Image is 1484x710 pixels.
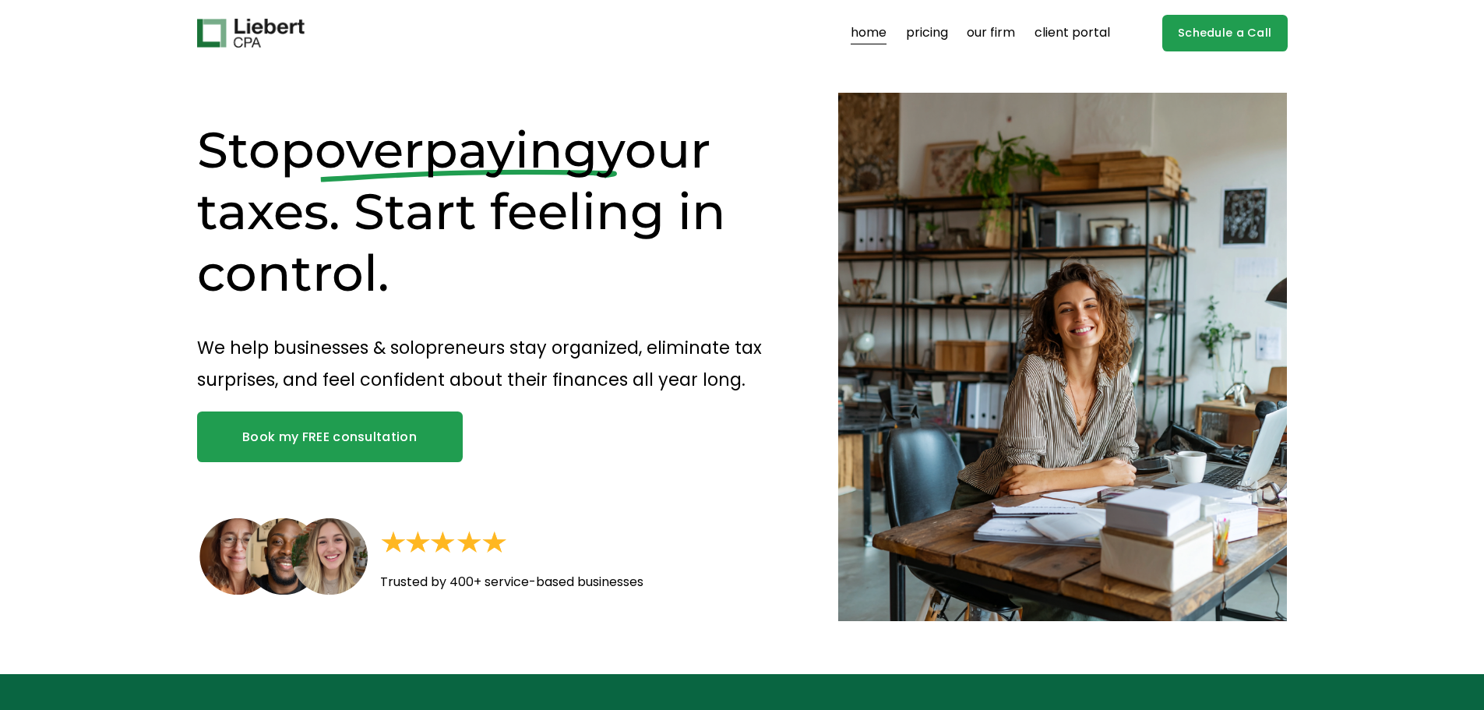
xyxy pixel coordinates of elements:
img: Liebert CPA [197,19,305,48]
span: overpaying [315,119,597,180]
h1: Stop your taxes. Start feeling in control. [197,119,784,304]
a: home [851,21,887,46]
a: Schedule a Call [1162,15,1288,51]
a: client portal [1035,21,1110,46]
p: Trusted by 400+ service-based businesses [380,571,738,594]
a: our firm [967,21,1015,46]
p: We help businesses & solopreneurs stay organized, eliminate tax surprises, and feel confident abo... [197,332,784,395]
a: pricing [906,21,948,46]
a: Book my FREE consultation [197,412,463,461]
